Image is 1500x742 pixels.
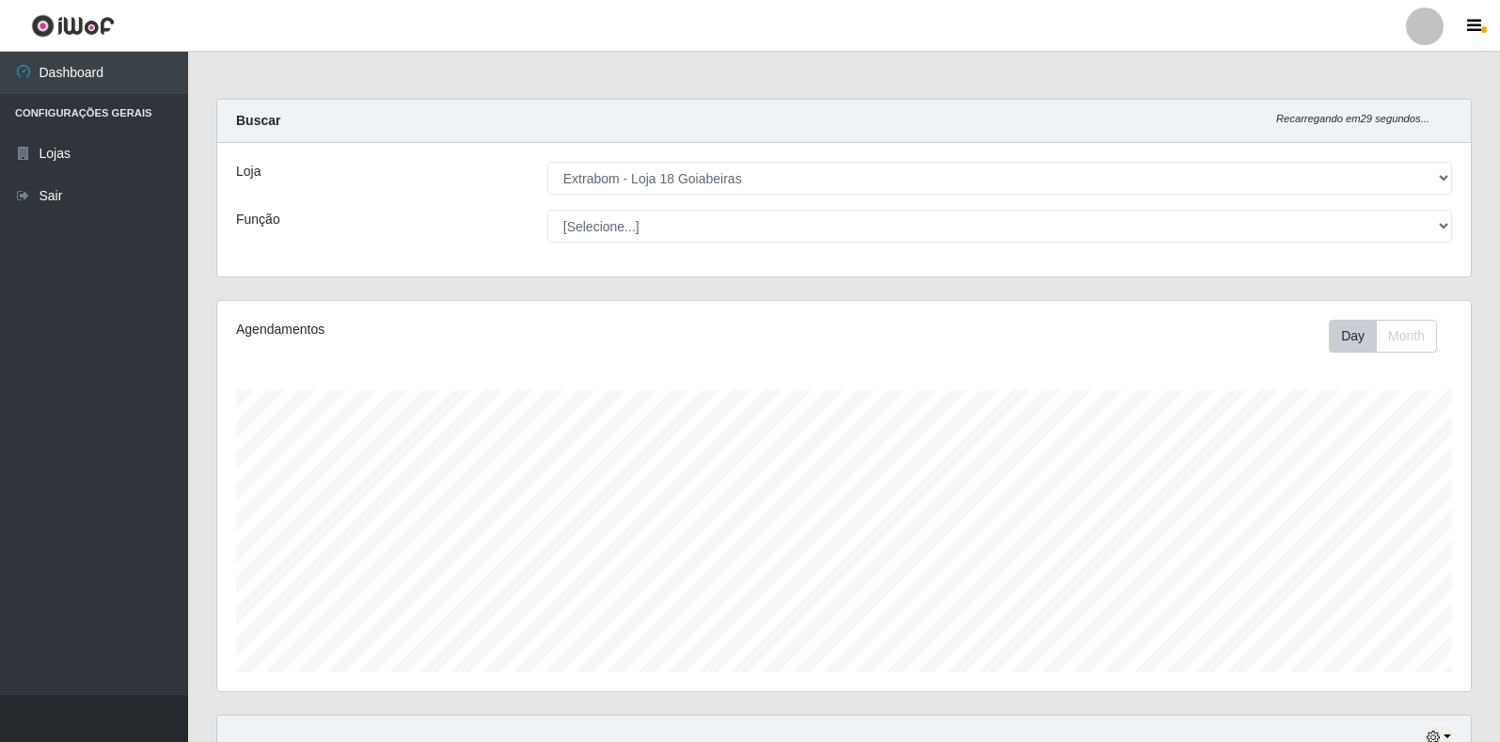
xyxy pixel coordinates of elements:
label: Loja [236,162,261,182]
img: CoreUI Logo [31,14,115,38]
button: Day [1329,320,1377,353]
strong: Buscar [236,113,280,128]
i: Recarregando em 29 segundos... [1276,113,1429,124]
label: Função [236,210,280,229]
div: Toolbar with button groups [1329,320,1452,353]
button: Month [1376,320,1437,353]
div: Agendamentos [236,320,726,339]
div: First group [1329,320,1437,353]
